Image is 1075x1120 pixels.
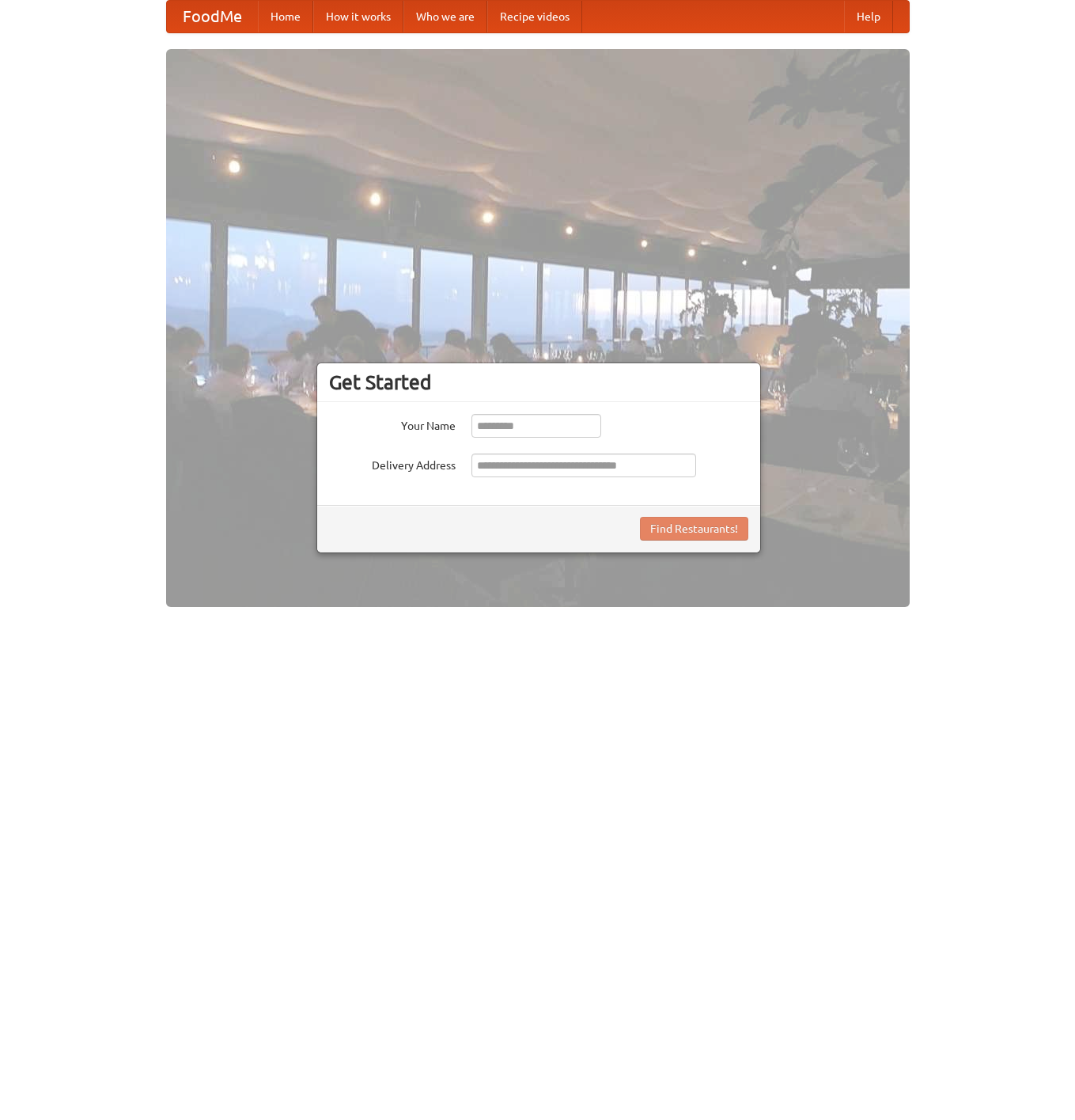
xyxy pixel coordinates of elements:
[329,414,456,434] label: Your Name
[329,370,748,394] h3: Get Started
[844,1,893,32] a: Help
[403,1,487,32] a: Who we are
[640,517,748,541] button: Find Restaurants!
[313,1,403,32] a: How it works
[487,1,582,32] a: Recipe videos
[258,1,313,32] a: Home
[329,454,456,473] label: Delivery Address
[167,1,258,32] a: FoodMe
